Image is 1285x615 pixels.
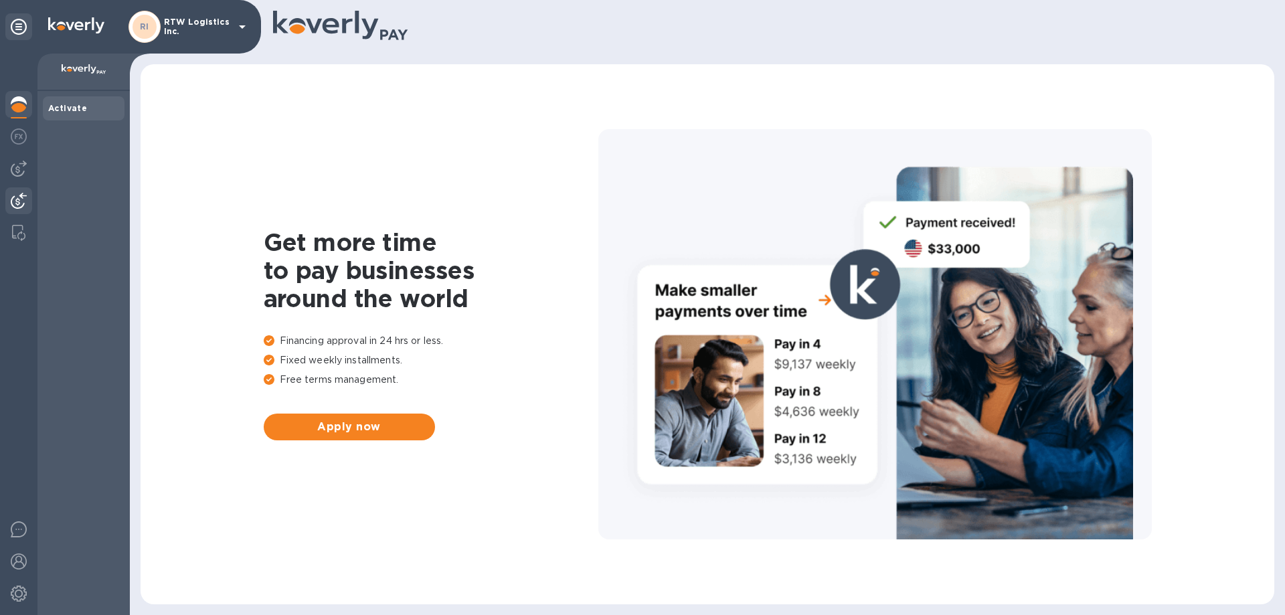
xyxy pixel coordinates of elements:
p: Fixed weekly installments. [264,353,598,367]
p: Free terms management. [264,373,598,387]
p: Financing approval in 24 hrs or less. [264,334,598,348]
button: Apply now [264,414,435,440]
p: RTW Logistics Inc. [164,17,231,36]
h1: Get more time to pay businesses around the world [264,228,598,313]
span: Apply now [274,419,424,435]
img: Logo [48,17,104,33]
div: Unpin categories [5,13,32,40]
b: RI [140,21,149,31]
b: Activate [48,103,87,113]
img: Foreign exchange [11,128,27,145]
